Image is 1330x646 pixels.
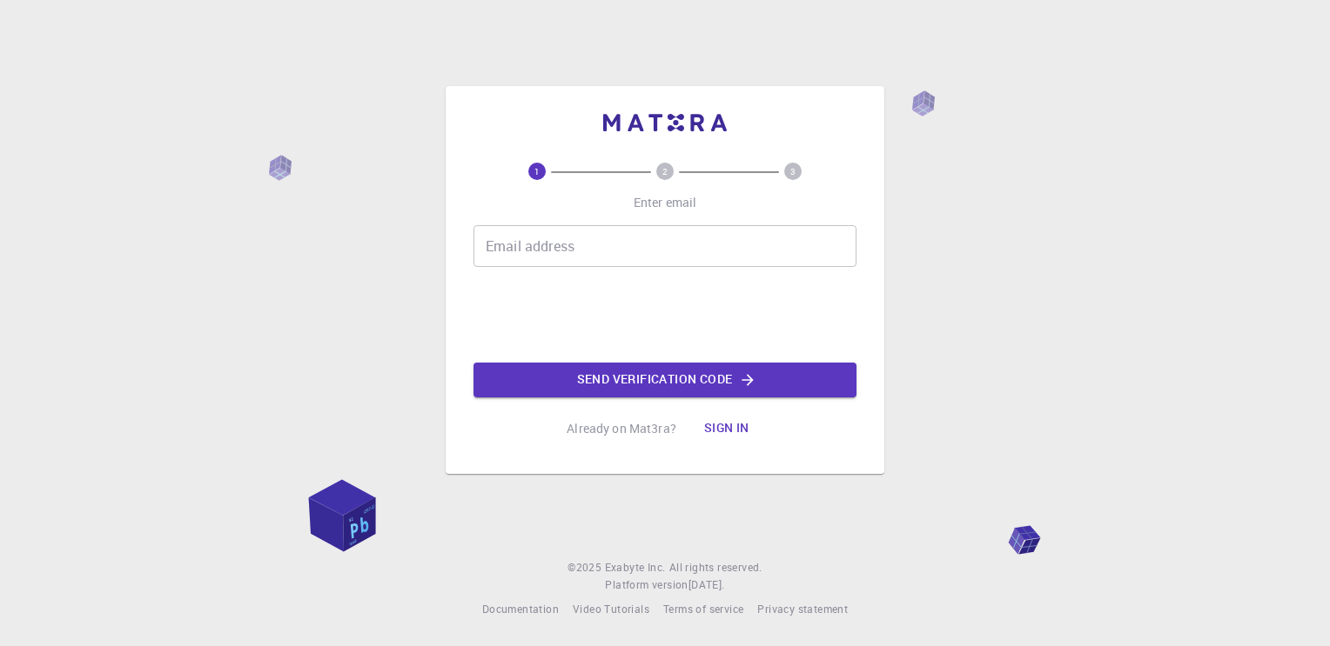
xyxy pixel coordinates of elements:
a: Terms of service [663,601,743,618]
span: Terms of service [663,602,743,616]
span: [DATE] . [689,577,725,591]
span: Documentation [482,602,559,616]
a: Video Tutorials [573,601,649,618]
iframe: reCAPTCHA [533,281,797,349]
button: Send verification code [474,363,856,397]
span: Exabyte Inc. [605,560,666,574]
a: [DATE]. [689,576,725,594]
a: Documentation [482,601,559,618]
text: 3 [790,165,796,177]
span: Platform version [605,576,688,594]
a: Privacy statement [757,601,848,618]
p: Already on Mat3ra? [567,420,676,437]
text: 1 [534,165,540,177]
span: Video Tutorials [573,602,649,616]
button: Sign in [690,411,763,446]
p: Enter email [634,194,697,211]
span: © 2025 [568,559,604,576]
span: Privacy statement [757,602,848,616]
a: Exabyte Inc. [605,559,666,576]
text: 2 [662,165,668,177]
span: All rights reserved. [669,559,762,576]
